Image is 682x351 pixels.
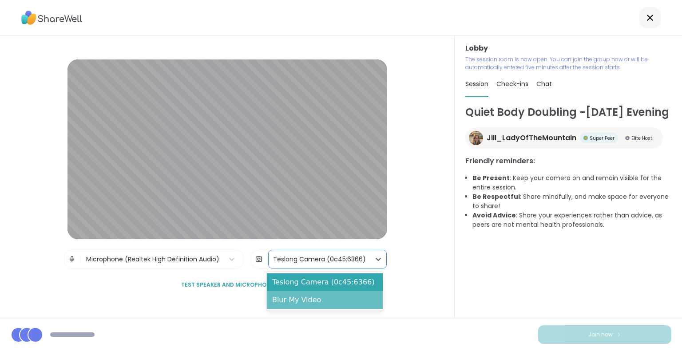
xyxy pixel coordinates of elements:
[465,156,671,166] h3: Friendly reminders:
[583,136,588,140] img: Super Peer
[472,174,671,192] li: : Keep your camera on and remain visible for the entire session.
[267,273,383,291] div: Teslong Camera (0c45:6366)
[21,8,82,28] img: ShareWell Logo
[625,136,630,140] img: Elite Host
[255,250,263,268] img: Camera
[472,211,671,229] li: : Share your experiences rather than advice, as peers are not mental health professionals.
[536,79,552,88] span: Chat
[588,331,613,339] span: Join now
[590,135,615,142] span: Super Peer
[273,255,366,264] div: Teslong Camera (0c45:6366)
[68,250,76,268] img: Microphone
[465,127,663,149] a: Jill_LadyOfTheMountainJill_LadyOfTheMountainSuper PeerSuper PeerElite HostElite Host
[267,291,383,309] div: Blur My Video
[469,131,483,145] img: Jill_LadyOfTheMountain
[616,332,622,337] img: ShareWell Logomark
[178,276,277,294] button: Test speaker and microphone
[472,174,510,182] b: Be Present
[472,192,520,201] b: Be Respectful
[86,255,219,264] div: Microphone (Realtek High Definition Audio)
[465,43,671,54] h3: Lobby
[472,211,516,220] b: Avoid Advice
[487,133,576,143] span: Jill_LadyOfTheMountain
[181,281,274,289] span: Test speaker and microphone
[465,55,671,71] p: The session room is now open. You can join the group now or will be automatically entered five mi...
[465,104,671,120] h1: Quiet Body Doubling -[DATE] Evening
[266,250,269,268] span: |
[79,250,82,268] span: |
[472,192,671,211] li: : Share mindfully, and make space for everyone to share!
[538,325,671,344] button: Join now
[631,135,652,142] span: Elite Host
[496,79,528,88] span: Check-ins
[465,79,488,88] span: Session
